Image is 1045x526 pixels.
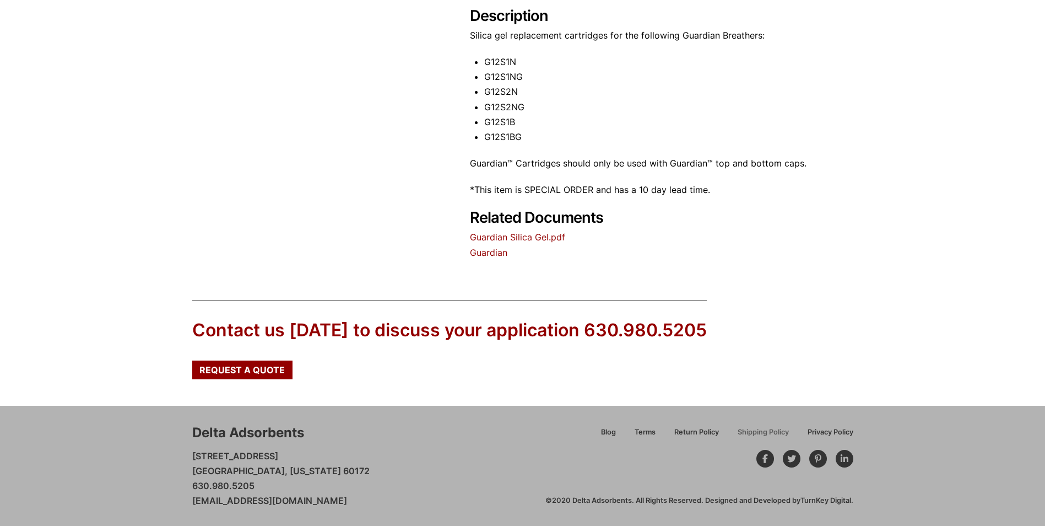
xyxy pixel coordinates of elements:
[601,429,616,436] span: Blog
[192,361,293,379] a: Request a Quote
[199,366,285,374] span: Request a Quote
[800,496,851,504] a: TurnKey Digital
[192,423,304,442] div: Delta Adsorbents
[738,429,789,436] span: Shipping Policy
[798,426,853,446] a: Privacy Policy
[545,496,853,506] div: ©2020 Delta Adsorbents. All Rights Reserved. Designed and Developed by .
[484,115,853,130] li: G12S1B
[665,426,728,446] a: Return Policy
[808,429,853,436] span: Privacy Policy
[484,130,853,144] li: G12S1BG
[192,449,370,509] p: [STREET_ADDRESS] [GEOGRAPHIC_DATA], [US_STATE] 60172 630.980.5205
[592,426,625,446] a: Blog
[635,429,656,436] span: Terms
[470,183,853,197] p: *This item is SPECIAL ORDER and has a 10 day lead time.
[484,100,853,115] li: G12S2NG
[484,55,853,69] li: G12S1N
[192,495,347,506] a: [EMAIL_ADDRESS][DOMAIN_NAME]
[470,28,853,43] p: Silica gel replacement cartridges for the following Guardian Breathers:
[728,426,798,446] a: Shipping Policy
[470,156,853,171] p: Guardian™ Cartridges should only be used with Guardian™ top and bottom caps.
[674,429,719,436] span: Return Policy
[484,84,853,99] li: G12S2N
[484,69,853,84] li: G12S1NG
[470,247,507,258] a: Guardian
[470,7,853,25] h2: Description
[470,232,565,243] a: Guardian Silica Gel.pdf
[192,318,707,343] div: Contact us [DATE] to discuss your application 630.980.5205
[625,426,665,446] a: Terms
